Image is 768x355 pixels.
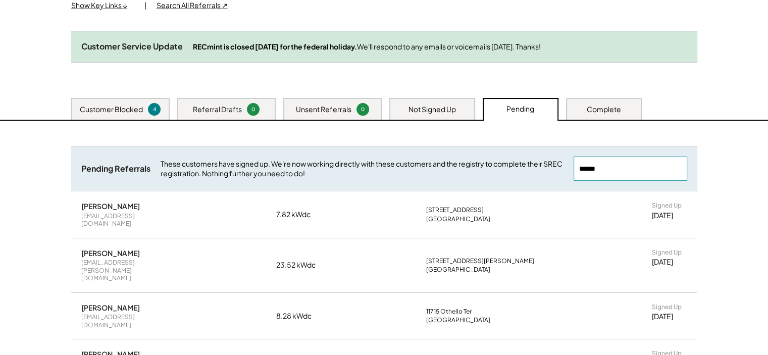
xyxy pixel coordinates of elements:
[81,41,183,52] div: Customer Service Update
[193,105,242,115] div: Referral Drafts
[408,105,456,115] div: Not Signed Up
[161,159,564,179] div: These customers have signed up. We're now working directly with these customers and the registry ...
[81,259,177,282] div: [EMAIL_ADDRESS][PERSON_NAME][DOMAIN_NAME]
[506,104,534,114] div: Pending
[426,308,472,316] div: 11715 Othello Ter
[71,1,134,11] div: Show Key Links ↓
[651,248,681,257] div: Signed Up
[81,212,177,228] div: [EMAIL_ADDRESS][DOMAIN_NAME]
[426,257,534,265] div: [STREET_ADDRESS][PERSON_NAME]
[276,311,327,321] div: 8.28 kWdc
[651,257,673,267] div: [DATE]
[144,1,146,11] div: |
[426,215,490,223] div: [GEOGRAPHIC_DATA]
[296,105,351,115] div: Unsent Referrals
[193,42,687,52] div: We'll respond to any emails or voicemails [DATE]. Thanks!
[276,210,327,220] div: 7.82 kWdc
[81,201,140,211] div: [PERSON_NAME]
[248,106,258,113] div: 0
[651,312,673,322] div: [DATE]
[81,248,140,258] div: [PERSON_NAME]
[651,303,681,311] div: Signed Up
[426,316,490,324] div: [GEOGRAPHIC_DATA]
[426,206,484,214] div: [STREET_ADDRESS]
[587,105,621,115] div: Complete
[81,303,140,312] div: [PERSON_NAME]
[149,106,159,113] div: 4
[80,105,143,115] div: Customer Blocked
[426,266,490,274] div: [GEOGRAPHIC_DATA]
[651,211,673,221] div: [DATE]
[157,1,228,11] div: Search All Referrals ↗
[276,260,327,270] div: 23.52 kWdc
[81,164,150,174] div: Pending Referrals
[651,201,681,210] div: Signed Up
[81,313,177,329] div: [EMAIL_ADDRESS][DOMAIN_NAME]
[193,42,357,51] strong: RECmint is closed [DATE] for the federal holiday.
[358,106,368,113] div: 0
